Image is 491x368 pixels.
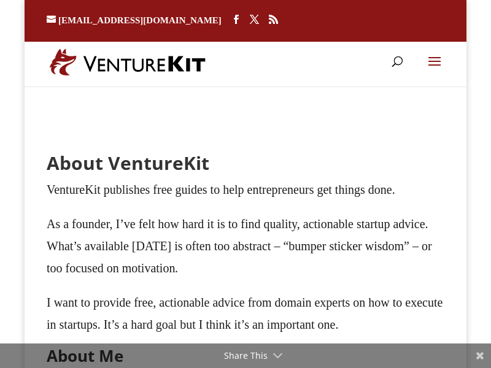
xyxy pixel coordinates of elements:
[175,261,178,275] em: .
[47,178,444,213] p: VentureKit publishes free guides to help entrepreneurs get things done.
[47,213,444,291] p: As a founder, I’ve felt how hard it is to find quality, actionable startup advice. What’s availab...
[47,291,444,348] p: I want to provide free, actionable advice from domain experts on how to execute in startups. It’s...
[47,154,444,178] h1: About VentureKit
[50,48,206,75] img: VentureKit
[47,15,222,25] a: [EMAIL_ADDRESS][DOMAIN_NAME]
